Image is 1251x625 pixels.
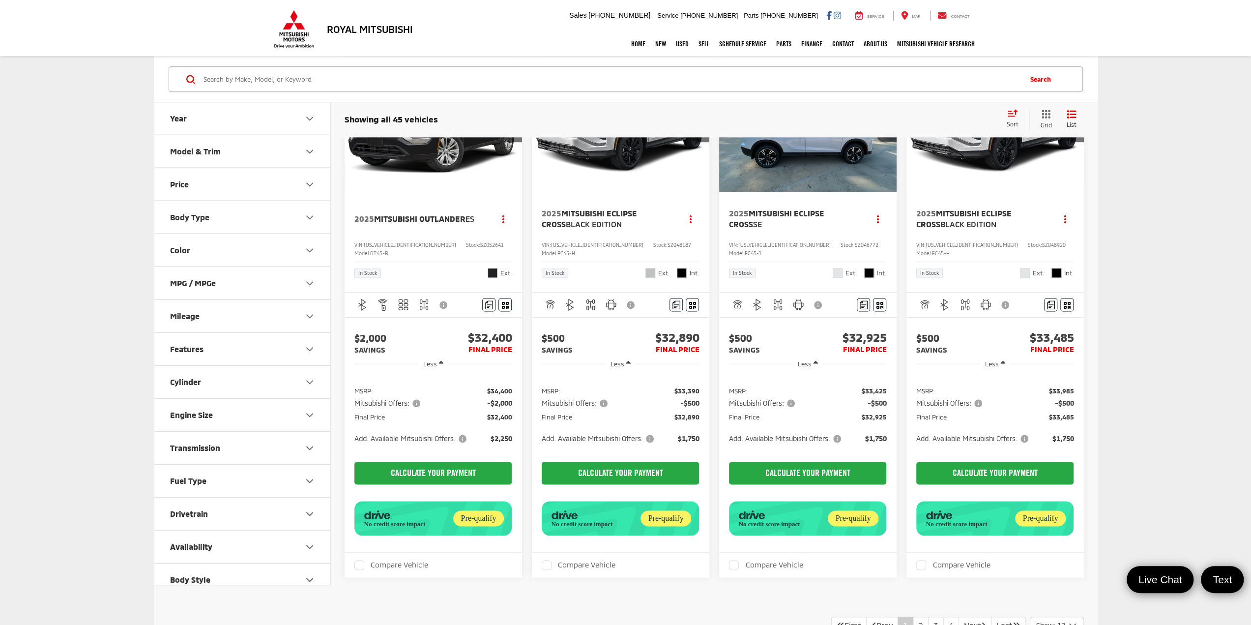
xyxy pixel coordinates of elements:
[1064,301,1071,309] i: Window Sticker
[304,277,316,289] div: MPG / MPGe
[848,11,892,21] a: Service
[1030,345,1074,354] span: FINAL PRICE
[542,208,637,229] span: Mitsubishi Eclipse Cross
[606,355,636,373] button: Less
[154,498,331,530] button: DrivetrainDrivetrain
[354,398,422,408] span: Mitsubishi Offers:
[826,11,832,19] a: Facebook: Click to visit our Facebook page
[354,250,370,256] span: Model:
[690,215,692,223] span: dropdown dots
[729,208,749,218] span: 2025
[327,24,413,34] h3: Royal Mitsubishi
[154,399,331,431] button: Engine SizeEngine Size
[1047,300,1055,309] img: Comments
[1048,412,1074,422] span: $33,485
[542,330,620,345] span: $500
[356,298,369,311] img: Bluetooth®
[605,298,617,311] img: Android Auto
[345,114,438,124] span: Showing all 45 vehicles
[729,242,738,248] span: VIN:
[354,214,374,223] span: 2025
[418,298,430,311] img: 4WD/AWD
[916,560,990,570] label: Compare Vehicle
[861,412,886,422] span: $32,925
[940,219,996,229] span: Black Edition
[551,242,643,248] span: [US_VEHICLE_IDENTIFICATION_NUMBER]
[466,242,480,248] span: Stock:
[867,398,886,408] span: -$500
[436,295,453,315] button: View Disclaimer
[793,355,823,373] button: Less
[170,180,189,189] div: Price
[916,462,1074,484] : CALCULATE YOUR PAYMENT
[1041,121,1052,130] span: Grid
[542,386,560,396] span: MSRP:
[655,345,699,354] span: FINAL PRICE
[377,298,389,311] img: Remote Start
[154,235,331,267] button: ColorColor
[808,330,886,345] span: $32,925
[843,345,886,354] span: FINAL PRICE
[729,412,759,422] span: Final Price
[859,31,892,56] a: About Us
[1029,110,1059,130] button: Grid View
[566,219,622,229] span: Black Edition
[865,434,886,444] span: $1,750
[738,242,831,248] span: [US_VEHICLE_IDENTIFICATION_NUMBER]
[1002,110,1029,129] button: Select sort value
[304,179,316,190] div: Price
[203,68,1021,91] form: Search by Make, Model, or Keyword
[714,31,771,56] a: Schedule Service: Opens in a new tab
[1052,434,1074,444] span: $1,750
[729,434,844,444] button: Add. Available Mitsubishi Offers:
[354,386,373,396] span: MSRP:
[876,301,883,309] i: Window Sticker
[1028,242,1042,248] span: Stock:
[544,298,556,311] img: Adaptive Cruise Control
[358,270,377,275] span: In Stock
[729,386,748,396] span: MSRP:
[487,386,512,396] span: $34,400
[729,462,887,484] : CALCULATE YOUR PAYMENT
[930,11,977,21] a: Contact
[397,298,409,311] img: 3rd Row Seating
[1127,566,1194,593] a: Live Chat
[542,208,672,230] a: 2025Mitsubishi Eclipse CrossBlack Edition
[304,376,316,388] div: Cylinder
[1208,573,1237,586] span: Text
[498,298,512,311] button: Window Sticker
[304,146,316,157] div: Model & Trim
[304,211,316,223] div: Body Type
[669,298,683,311] button: Comments
[916,242,926,248] span: VIN:
[645,268,655,278] span: Alloy Silver Metallic
[1201,566,1244,593] a: Text
[557,250,575,256] span: EC45-H
[485,300,493,309] img: Comments
[364,242,456,248] span: [US_VEHICLE_IDENTIFICATION_NUMBER]
[354,242,364,248] span: VIN:
[653,242,668,248] span: Stock:
[674,412,699,422] span: $32,890
[729,330,808,345] span: $500
[304,541,316,553] div: Availability
[658,268,669,278] span: Ext.
[154,202,331,234] button: Body TypeBody Type
[857,298,870,311] button: Comments
[354,412,385,422] span: Final Price
[985,360,999,368] span: Less
[841,242,855,248] span: Stock:
[154,300,331,332] button: MileageMileage
[916,412,947,422] span: Final Price
[916,434,1032,444] button: Add. Available Mitsubishi Offers:
[170,575,210,585] div: Body Style
[916,345,947,354] span: SAVINGS
[304,409,316,421] div: Engine Size
[729,208,824,229] span: Mitsubishi Eclipse Cross
[760,12,818,19] span: [PHONE_NUMBER]
[998,295,1015,315] button: View Disclaimer
[650,31,671,56] a: New
[920,270,939,275] span: In Stock
[729,398,798,408] button: Mitsubishi Offers:
[304,343,316,355] div: Features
